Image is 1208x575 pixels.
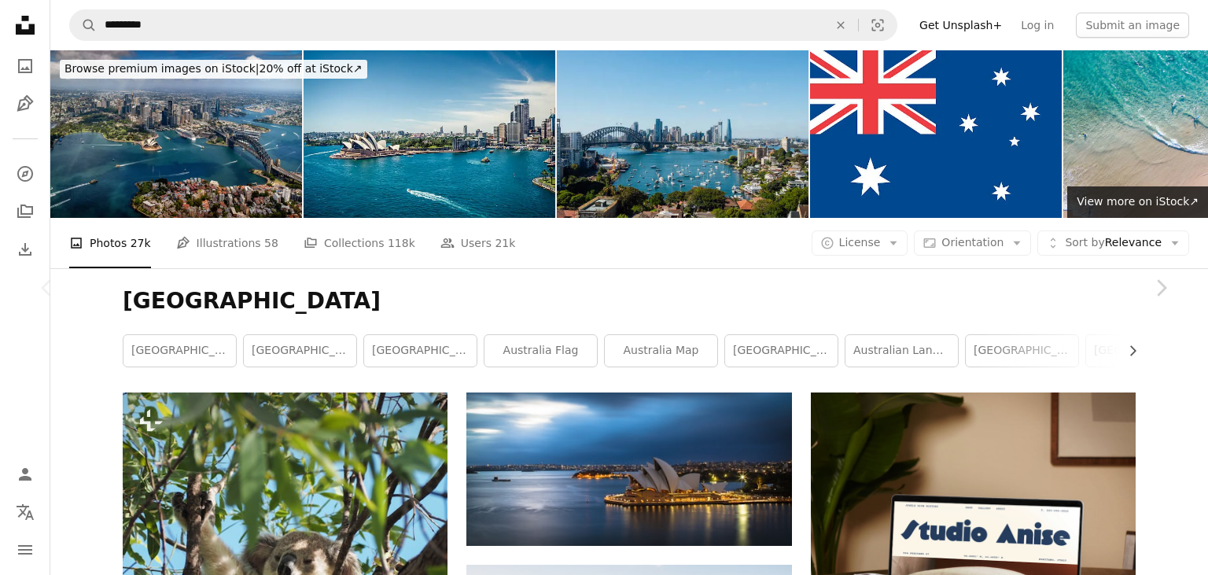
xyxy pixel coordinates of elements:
[123,335,236,367] a: [GEOGRAPHIC_DATA]
[1037,230,1189,256] button: Sort byRelevance
[9,534,41,566] button: Menu
[1077,195,1199,208] span: View more on iStock ↗
[304,50,555,218] img: View of Sydney Harbour, Australia
[264,234,278,252] span: 58
[1011,13,1063,38] a: Log in
[123,287,1136,315] h1: [GEOGRAPHIC_DATA]
[364,335,477,367] a: [GEOGRAPHIC_DATA]
[812,230,908,256] button: License
[859,10,897,40] button: Visual search
[810,50,1062,218] img: Australia Flag
[176,218,278,268] a: Illustrations 58
[839,236,881,249] span: License
[557,50,808,218] img: Sydney's Splendour
[495,234,515,252] span: 21k
[304,218,415,268] a: Collections 118k
[50,50,377,88] a: Browse premium images on iStock|20% off at iStock↗
[1086,335,1199,367] a: [GEOGRAPHIC_DATA]
[64,62,363,75] span: 20% off at iStock ↗
[1076,13,1189,38] button: Submit an image
[941,236,1004,249] span: Orientation
[484,335,597,367] a: australia flag
[440,218,516,268] a: Users 21k
[9,88,41,120] a: Illustrations
[910,13,1011,38] a: Get Unsplash+
[1114,212,1208,363] a: Next
[845,335,958,367] a: australian landscape
[9,196,41,227] a: Collections
[466,393,791,546] img: Sydney Opera House, Australia
[388,234,415,252] span: 118k
[966,335,1078,367] a: [GEOGRAPHIC_DATA]
[70,10,97,40] button: Search Unsplash
[823,10,858,40] button: Clear
[9,158,41,190] a: Explore
[605,335,717,367] a: australia map
[69,9,897,41] form: Find visuals sitewide
[725,335,838,367] a: [GEOGRAPHIC_DATA]
[9,459,41,490] a: Log in / Sign up
[64,62,259,75] span: Browse premium images on iStock |
[466,462,791,476] a: Sydney Opera House, Australia
[50,50,302,218] img: Drone shot of the beautiful Sydney Harbor
[9,50,41,82] a: Photos
[1065,235,1162,251] span: Relevance
[9,496,41,528] button: Language
[914,230,1031,256] button: Orientation
[1067,186,1208,218] a: View more on iStock↗
[1065,236,1104,249] span: Sort by
[244,335,356,367] a: [GEOGRAPHIC_DATA]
